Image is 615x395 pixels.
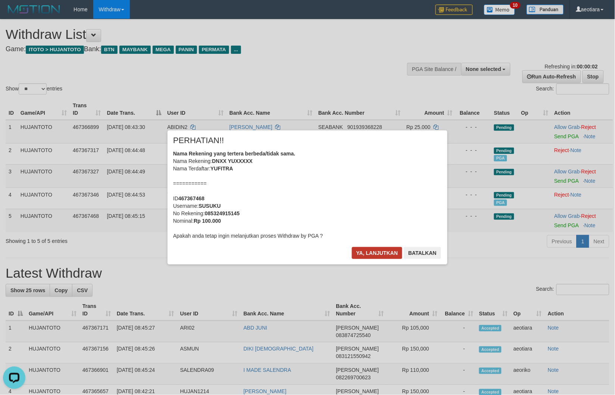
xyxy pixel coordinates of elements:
b: DNXX YUXXXXX [212,158,253,164]
div: Nama Rekening: Nama Terdaftar: =========== ID Username: No Rekening: Nominal: Apakah anda tetap i... [173,150,442,240]
button: Ya, lanjutkan [352,247,403,259]
b: Rp 100.000 [194,218,221,224]
button: Open LiveChat chat widget [3,3,25,25]
b: SUSUKU [199,203,221,209]
b: YUFITRA [210,166,233,172]
span: PERHATIAN!! [173,137,224,144]
b: 085324915145 [205,210,240,216]
b: 467367468 [178,195,205,201]
b: Nama Rekening yang tertera berbeda/tidak sama. [173,151,296,157]
button: Batalkan [404,247,441,259]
